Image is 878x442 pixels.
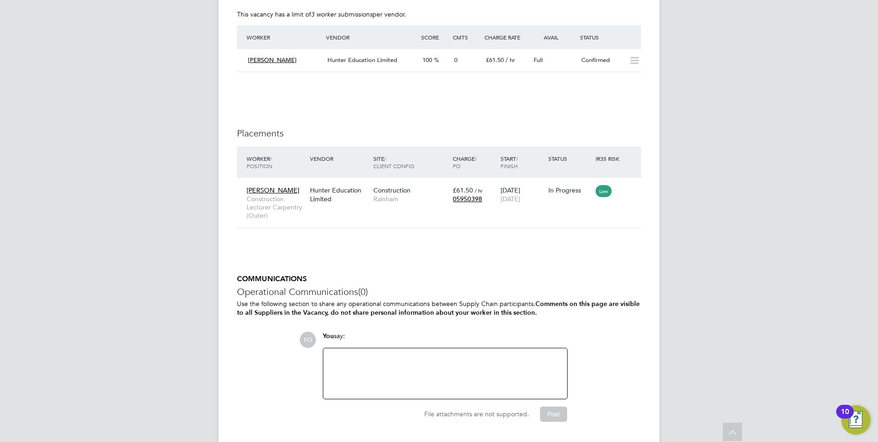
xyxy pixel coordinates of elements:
[373,186,411,194] span: Construction
[841,412,849,424] div: 10
[308,181,371,207] div: Hunter Education Limited
[247,186,299,194] span: [PERSON_NAME]
[422,56,432,64] span: 100
[237,274,641,284] h5: COMMUNICATIONS
[534,56,543,64] span: Full
[371,150,450,174] div: Site
[247,155,272,170] span: / Position
[237,300,640,317] b: Comments on this page are visible to all Suppliers in the Vacancy, do not share personal informat...
[501,155,518,170] span: / Finish
[593,150,625,167] div: IR35 Risk
[244,181,641,189] a: [PERSON_NAME]Construction Lecturer Carpentry (Outer)Hunter Education LimitedConstructionRainham£6...
[548,186,591,194] div: In Progress
[486,56,504,64] span: £61.50
[501,195,520,203] span: [DATE]
[596,185,612,197] span: Low
[237,300,641,317] p: Use the following section to share any operational communications between Supply Chain participants.
[482,29,530,45] div: Charge Rate
[373,155,414,170] span: / Client Config
[244,150,308,174] div: Worker
[323,332,568,348] div: say:
[323,332,334,340] span: You
[475,187,483,194] span: / hr
[454,56,457,64] span: 0
[311,10,372,18] em: 3 worker submissions
[453,195,482,203] span: 05950398
[300,332,316,348] span: FO
[424,410,529,418] span: File attachments are not supported.
[327,56,397,64] span: Hunter Education Limited
[506,56,515,64] span: / hr
[450,29,482,45] div: Cmts
[308,150,371,167] div: Vendor
[324,29,419,45] div: Vendor
[244,29,324,45] div: Worker
[247,195,305,220] span: Construction Lecturer Carpentry (Outer)
[546,150,594,167] div: Status
[498,150,546,174] div: Start
[248,56,297,64] span: [PERSON_NAME]
[841,405,871,435] button: Open Resource Center, 10 new notifications
[540,407,567,421] button: Post
[237,286,641,298] h3: Operational Communications
[453,155,477,170] span: / PO
[450,150,498,174] div: Charge
[358,286,368,298] span: (0)
[578,53,625,68] div: Confirmed
[530,29,578,45] div: Avail
[578,29,641,45] div: Status
[237,127,641,139] h3: Placements
[237,10,641,18] p: This vacancy has a limit of per vendor.
[498,181,546,207] div: [DATE]
[453,186,473,194] span: £61.50
[419,29,450,45] div: Score
[373,195,448,203] span: Rainham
